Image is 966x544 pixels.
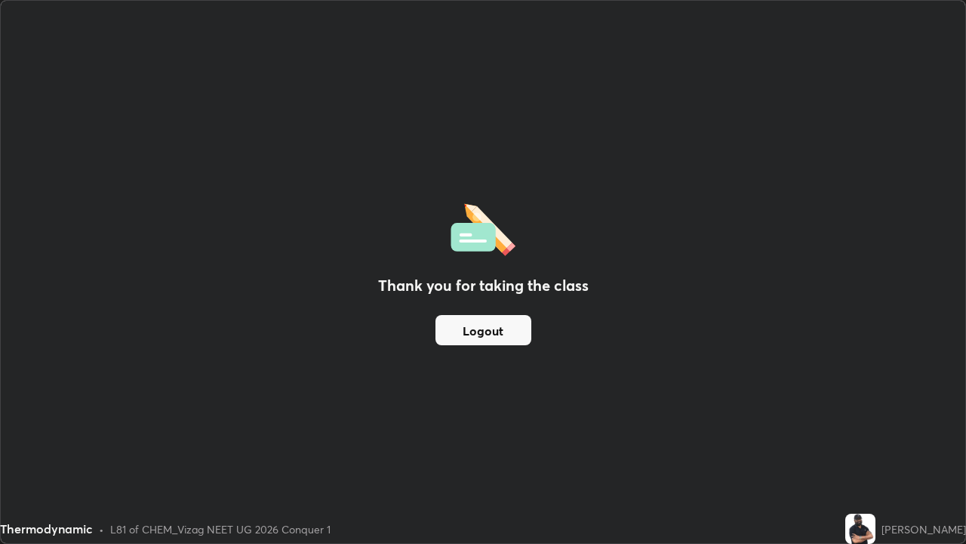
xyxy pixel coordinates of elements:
[881,521,966,537] div: [PERSON_NAME]
[110,521,331,537] div: L81 of CHEM_Vizag NEET UG 2026 Conquer 1
[378,274,589,297] h2: Thank you for taking the class
[99,521,104,537] div: •
[845,514,875,544] img: 6f00147d3da648e0a4435eefe47959d5.jpg
[451,199,515,256] img: offlineFeedback.1438e8b3.svg
[435,315,531,345] button: Logout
